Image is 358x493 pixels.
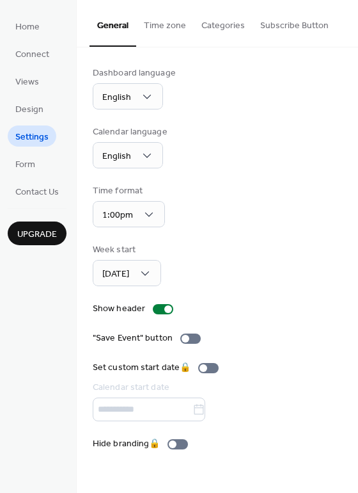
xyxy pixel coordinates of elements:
[93,184,162,198] div: Time format
[102,89,131,106] span: English
[93,243,159,257] div: Week start
[102,207,133,224] span: 1:00pm
[8,98,51,119] a: Design
[8,181,66,202] a: Contact Us
[15,158,35,172] span: Form
[93,67,176,80] div: Dashboard language
[15,186,59,199] span: Contact Us
[93,125,167,139] div: Calendar language
[15,131,49,144] span: Settings
[8,70,47,92] a: Views
[93,302,145,316] div: Show header
[8,15,47,36] a: Home
[8,43,57,64] a: Connect
[8,153,43,174] a: Form
[8,125,56,147] a: Settings
[15,20,40,34] span: Home
[102,266,129,283] span: [DATE]
[15,48,49,61] span: Connect
[15,103,43,117] span: Design
[8,222,66,245] button: Upgrade
[93,332,173,345] div: "Save Event" button
[102,148,131,165] span: English
[17,228,57,241] span: Upgrade
[15,76,39,89] span: Views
